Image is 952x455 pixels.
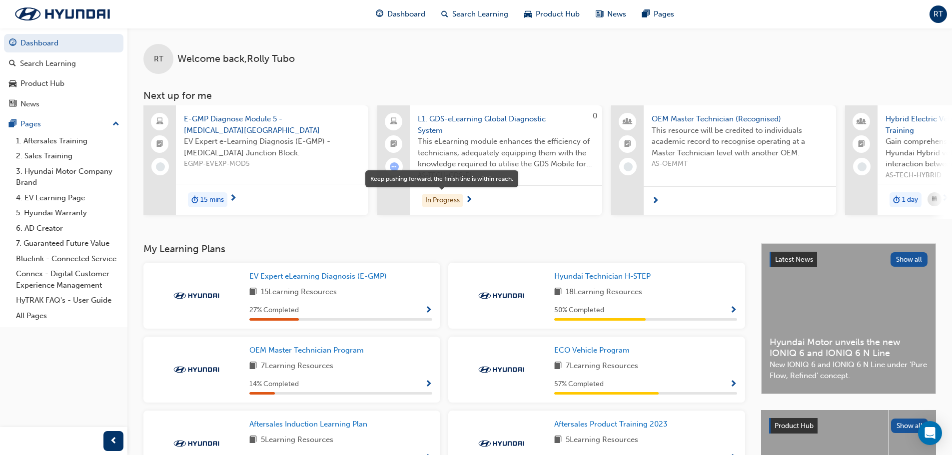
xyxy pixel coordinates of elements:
span: search-icon [9,59,16,68]
span: Show Progress [730,380,737,389]
a: All Pages [12,308,123,324]
button: Show all [891,252,928,267]
span: Aftersales Product Training 2023 [554,420,668,429]
button: Show Progress [425,304,432,317]
span: booktick-icon [390,138,397,151]
a: Latest NewsShow all [770,252,928,268]
button: Show Progress [425,378,432,391]
a: Connex - Digital Customer Experience Management [12,266,123,293]
img: Trak [169,365,224,375]
span: people-icon [624,115,631,128]
span: learningRecordVerb_ATTEMPT-icon [390,162,399,171]
span: 27 % Completed [249,305,299,316]
a: Product HubShow all [769,418,928,434]
span: Hyundai Motor unveils the new IONIQ 6 and IONIQ 6 N Line [770,337,928,359]
span: book-icon [249,360,257,373]
span: AS-OEMMT [652,158,828,170]
a: OEM Master Technician Program [249,345,368,356]
div: News [20,98,39,110]
span: 14 % Completed [249,379,299,390]
a: car-iconProduct Hub [516,4,588,24]
span: EV Expert eLearning Diagnosis (E-GMP) [249,272,387,281]
span: 15 mins [200,194,224,206]
a: Hyundai Technician H-STEP [554,271,655,282]
span: Show Progress [730,306,737,315]
span: Dashboard [387,8,425,20]
span: 5 Learning Resources [261,434,333,447]
span: next-icon [465,196,473,205]
a: 5. Hyundai Warranty [12,205,123,221]
a: pages-iconPages [634,4,682,24]
div: Open Intercom Messenger [918,421,942,445]
span: next-icon [229,194,237,203]
button: RT [930,5,947,23]
a: 3. Hyundai Motor Company Brand [12,164,123,190]
div: Keep pushing forward, the finish line is within reach. [370,174,513,183]
span: 7 Learning Resources [261,360,333,373]
span: booktick-icon [624,138,631,151]
span: New IONIQ 6 and IONIQ 6 N Line under ‘Pure Flow, Refined’ concept. [770,359,928,382]
a: Search Learning [4,54,123,73]
a: OEM Master Technician (Recognised)This resource will be credited to individuals academic record t... [611,105,836,215]
span: next-icon [652,197,659,206]
span: OEM Master Technician (Recognised) [652,113,828,125]
a: Aftersales Induction Learning Plan [249,419,371,430]
span: EV Expert e-Learning Diagnosis (E-GMP) - [MEDICAL_DATA] Junction Block. [184,136,360,158]
span: News [607,8,626,20]
span: 7 Learning Resources [566,360,638,373]
div: Search Learning [20,58,76,69]
img: Trak [474,291,529,301]
span: laptop-icon [156,115,163,128]
span: This resource will be credited to individuals academic record to recognise operating at a Master ... [652,125,828,159]
span: RT [934,8,943,20]
span: Product Hub [536,8,580,20]
span: guage-icon [9,39,16,48]
span: E-GMP Diagnose Module 5 - [MEDICAL_DATA][GEOGRAPHIC_DATA] [184,113,360,136]
div: Product Hub [20,78,64,89]
span: pages-icon [642,8,650,20]
span: learningRecordVerb_NONE-icon [858,162,867,171]
button: Show Progress [730,378,737,391]
a: search-iconSearch Learning [433,4,516,24]
span: book-icon [249,434,257,447]
a: 1. Aftersales Training [12,133,123,149]
button: Show all [891,419,929,433]
a: Dashboard [4,34,123,52]
span: 15 Learning Resources [261,286,337,299]
a: 2. Sales Training [12,148,123,164]
a: Product Hub [4,74,123,93]
a: 6. AD Creator [12,221,123,236]
div: Pages [20,118,41,130]
a: HyTRAK FAQ's - User Guide [12,293,123,308]
span: learningRecordVerb_NONE-icon [156,162,165,171]
span: 57 % Completed [554,379,604,390]
img: Trak [474,365,529,375]
span: 5 Learning Resources [566,434,638,447]
span: Product Hub [775,422,814,430]
span: book-icon [554,434,562,447]
button: Pages [4,115,123,133]
span: 1 day [902,194,918,206]
a: 4. EV Learning Page [12,190,123,206]
span: Latest News [775,255,813,264]
span: Welcome back , Rolly Tubo [177,53,295,65]
span: news-icon [9,100,16,109]
span: learningRecordVerb_NONE-icon [624,162,633,171]
a: ECO Vehicle Program [554,345,634,356]
span: This eLearning module enhances the efficiency of technicians, adequately equipping them with the ... [418,136,594,170]
img: Trak [474,439,529,449]
span: 18 Learning Resources [566,286,642,299]
span: booktick-icon [156,138,163,151]
button: Show Progress [730,304,737,317]
img: Trak [5,3,120,24]
span: 0 [593,111,597,120]
a: guage-iconDashboard [368,4,433,24]
h3: Next up for me [127,90,952,101]
img: Trak [169,439,224,449]
h3: My Learning Plans [143,243,745,255]
span: next-icon [942,194,949,203]
a: News [4,95,123,113]
span: L1. GDS-eLearning Global Diagnostic System [418,113,594,136]
span: calendar-icon [932,193,937,206]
